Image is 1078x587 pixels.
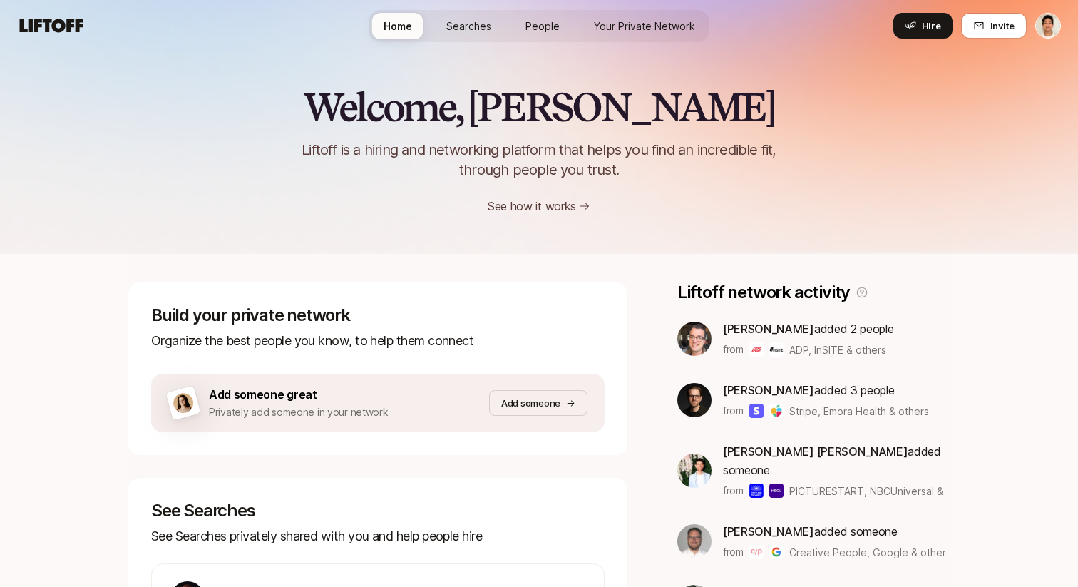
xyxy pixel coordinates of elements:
[677,383,712,417] img: ACg8ocLkLr99FhTl-kK-fHkDFhetpnfS0fTAm4rmr9-oxoZ0EDUNs14=s160-c
[171,391,195,415] img: woman-on-brown-bg.png
[582,13,707,39] a: Your Private Network
[789,545,946,560] span: Creative People, Google & others
[525,19,560,34] span: People
[749,404,764,418] img: Stripe
[501,396,560,410] p: Add someone
[723,402,744,419] p: from
[769,342,784,357] img: InSITE
[723,383,814,397] span: [PERSON_NAME]
[677,322,712,356] img: c551205c_2ef0_4c80_93eb_6f7da1791649.jpg
[789,404,929,419] span: Stripe, Emora Health & others
[677,454,712,488] img: 14c26f81_4384_478d_b376_a1ca6885b3c1.jpg
[1036,14,1060,38] img: Jeremy Chen
[677,282,850,302] p: Liftoff network activity
[151,331,605,351] p: Organize the best people you know, to help them connect
[723,320,893,338] p: added 2 people
[723,341,744,358] p: from
[284,140,794,180] p: Liftoff is a hiring and networking platform that helps you find an incredible fit, through people...
[677,524,712,558] img: abaaee66_70d6_4cd8_bbf0_4431664edd7e.jpg
[209,385,389,404] p: Add someone great
[1035,13,1061,39] button: Jeremy Chen
[789,485,977,497] span: PICTURESTART, NBCUniversal & others
[594,19,695,34] span: Your Private Network
[990,19,1015,33] span: Invite
[723,522,946,541] p: added someone
[723,442,950,479] p: added someone
[749,545,764,559] img: Creative People
[789,342,886,357] span: ADP, InSITE & others
[749,342,764,357] img: ADP
[514,13,571,39] a: People
[489,390,587,416] button: Add someone
[769,484,784,498] img: NBCUniversal
[769,545,784,559] img: Google
[723,381,929,399] p: added 3 people
[446,19,491,34] span: Searches
[435,13,503,39] a: Searches
[209,404,389,421] p: Privately add someone in your network
[769,404,784,418] img: Emora Health
[151,501,605,521] p: See Searches
[723,524,814,538] span: [PERSON_NAME]
[961,13,1027,39] button: Invite
[384,19,412,34] span: Home
[723,322,814,336] span: [PERSON_NAME]
[151,305,605,325] p: Build your private network
[372,13,423,39] a: Home
[488,199,576,213] a: See how it works
[749,484,764,498] img: PICTURESTART
[723,444,908,459] span: [PERSON_NAME] [PERSON_NAME]
[303,86,776,128] h2: Welcome, [PERSON_NAME]
[723,543,744,561] p: from
[723,482,744,499] p: from
[922,19,941,33] span: Hire
[893,13,953,39] button: Hire
[151,526,605,546] p: See Searches privately shared with you and help people hire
